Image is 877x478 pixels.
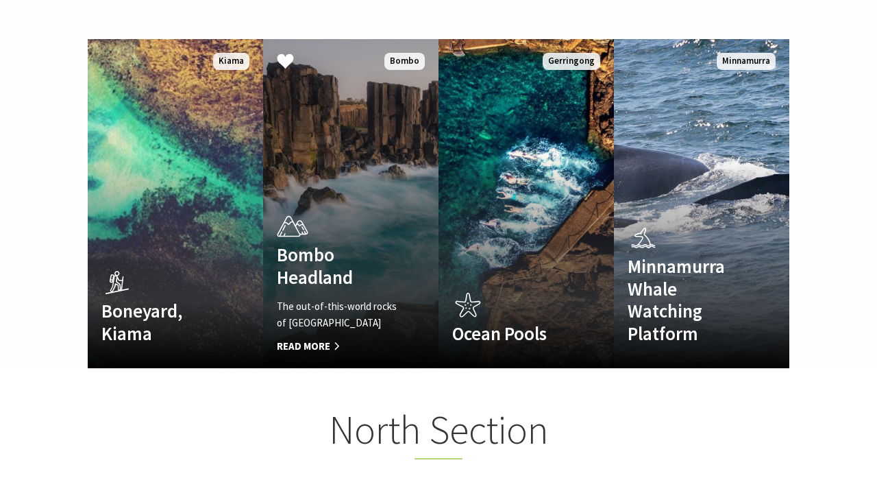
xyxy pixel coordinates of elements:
[88,39,263,368] a: Boneyard, Kiama Kiama
[101,300,223,344] h4: Boneyard, Kiama
[543,53,600,70] span: Gerringong
[263,39,308,86] button: Click to Favourite Bombo Headland
[452,322,574,344] h4: Ocean Pools
[277,298,399,331] p: The out-of-this-world rocks of [GEOGRAPHIC_DATA]
[628,255,750,344] h4: Minnamurra Whale Watching Platform
[277,338,399,355] span: Read More
[717,53,776,70] span: Minnamurra
[213,53,249,70] span: Kiama
[384,53,425,70] span: Bombo
[614,39,789,368] a: Minnamurra Whale Watching Platform Minnamurra
[438,39,614,368] a: Ocean Pools Gerringong
[263,39,438,368] a: Bombo Headland The out-of-this-world rocks of [GEOGRAPHIC_DATA] Read More Bombo
[170,406,707,459] h2: North Section
[277,243,399,288] h4: Bombo Headland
